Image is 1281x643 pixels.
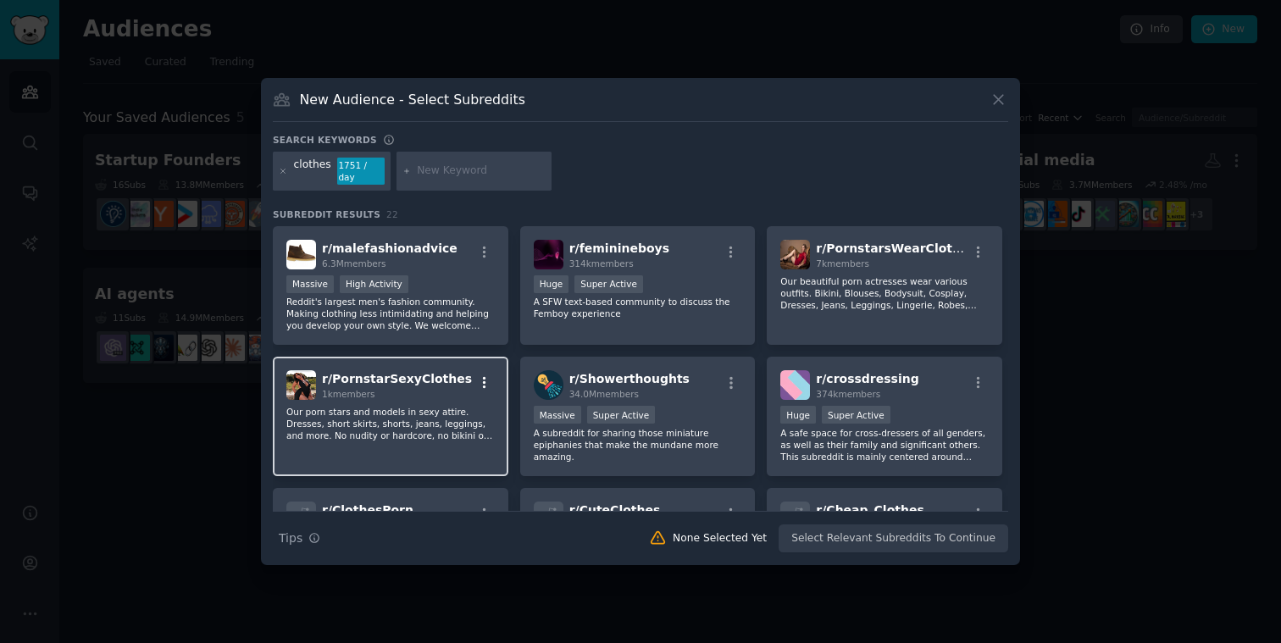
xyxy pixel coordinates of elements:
[822,406,890,424] div: Super Active
[816,258,869,269] span: 7k members
[273,524,326,553] button: Tips
[286,296,495,331] p: Reddit's largest men's fashion community. Making clothing less intimidating and helping you devel...
[587,406,656,424] div: Super Active
[534,275,569,293] div: Huge
[273,208,380,220] span: Subreddit Results
[322,258,386,269] span: 6.3M members
[534,406,581,424] div: Massive
[279,529,302,547] span: Tips
[569,258,634,269] span: 314k members
[816,372,918,385] span: r/ crossdressing
[673,531,767,546] div: None Selected Yet
[286,406,495,441] p: Our porn stars and models in sexy attire. Dresses, short skirts, shorts, jeans, leggings, and mor...
[322,372,472,385] span: r/ PornstarSexyClothes
[386,209,398,219] span: 22
[534,370,563,400] img: Showerthoughts
[322,389,375,399] span: 1k members
[534,427,742,463] p: A subreddit for sharing those miniature epiphanies that make the mundane more amazing.
[569,389,639,399] span: 34.0M members
[569,241,669,255] span: r/ feminineboys
[286,275,334,293] div: Massive
[322,241,457,255] span: r/ malefashionadvice
[780,370,810,400] img: crossdressing
[534,296,742,319] p: A SFW text-based community to discuss the Femboy experience
[780,406,816,424] div: Huge
[569,503,661,517] span: r/ CuteClothes
[816,503,923,517] span: r/ Cheap_Clothes
[574,275,643,293] div: Super Active
[816,389,880,399] span: 374k members
[286,370,316,400] img: PornstarSexyClothes
[286,240,316,269] img: malefashionadvice
[337,158,385,185] div: 1751 / day
[300,91,525,108] h3: New Audience - Select Subreddits
[780,240,810,269] img: PornstarsWearClothes
[816,241,975,255] span: r/ PornstarsWearClothes
[273,134,377,146] h3: Search keywords
[322,503,413,517] span: r/ ClothesPorn
[294,158,331,185] div: clothes
[569,372,690,385] span: r/ Showerthoughts
[417,164,546,179] input: New Keyword
[340,275,408,293] div: High Activity
[780,275,989,311] p: Our beautiful porn actresses wear various outfits. Bikini, Blouses, Bodysuit, Cosplay, Dresses, J...
[534,240,563,269] img: feminineboys
[780,427,989,463] p: A safe space for cross-dressers of all genders, as well as their family and significant others. T...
